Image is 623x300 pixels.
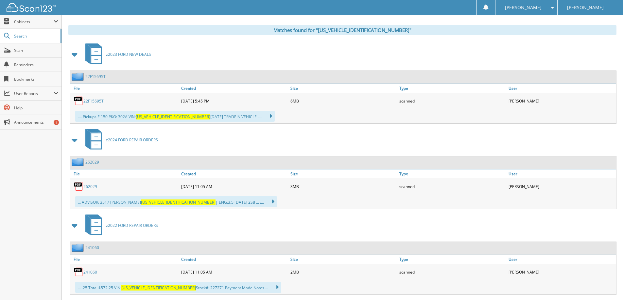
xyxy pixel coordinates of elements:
div: [PERSON_NAME] [507,265,616,278]
div: 3MB [289,180,398,193]
a: User [507,84,616,93]
a: File [70,84,180,93]
a: Created [180,255,289,264]
div: [DATE] 5:45 PM [180,94,289,107]
a: 241060 [83,269,97,275]
span: [PERSON_NAME] [567,6,604,9]
div: scanned [398,180,507,193]
a: Size [289,255,398,264]
span: Search [14,33,57,39]
a: 22F15695T [85,74,106,79]
div: ... .25 Total $572.25 VIN: Stock#: 227271 Payment Made Notes ... [75,282,281,293]
div: scanned [398,265,507,278]
span: z2023 FORD NEW DEALS [106,52,151,57]
iframe: Chat Widget [590,269,623,300]
a: z2022 FORD REPAIR ORDERS [81,213,158,238]
div: Matches found for "[US_VEHICLE_IDENTIFICATION_NUMBER]" [68,25,616,35]
span: Scan [14,48,58,53]
div: ... ADVISOR: 3517 [PERSON_NAME] | ENG:3.5 [DATE] 2S8 ... :... [75,196,277,207]
span: Bookmarks [14,76,58,82]
a: User [507,255,616,264]
span: Help [14,105,58,111]
a: Type [398,255,507,264]
div: [PERSON_NAME] [507,180,616,193]
span: z2022 FORD REPAIR ORDERS [106,223,158,228]
img: folder2.png [72,72,85,81]
span: Reminders [14,62,58,68]
img: folder2.png [72,158,85,166]
img: PDF.png [74,96,83,106]
a: Size [289,169,398,178]
a: 241060 [85,245,99,250]
a: 22F15695T [83,98,104,104]
div: [PERSON_NAME] [507,94,616,107]
div: 1 [54,120,59,125]
div: [DATE] 11:05 AM [180,180,289,193]
span: z2024 FORD REPAIR ORDERS [106,137,158,143]
a: 262029 [85,159,99,165]
img: PDF.png [74,182,83,191]
img: PDF.png [74,267,83,277]
div: scanned [398,94,507,107]
a: z2023 FORD NEW DEALS [81,41,151,67]
div: .... Pickups F-150 PKG: 302A VIN: [DATE] TRADEIN VEHICLE .... [75,111,275,122]
span: [US_VEHICLE_IDENTIFICATION_NUMBER] [136,114,210,119]
div: 2MB [289,265,398,278]
a: File [70,255,180,264]
span: [PERSON_NAME] [505,6,542,9]
div: [DATE] 11:05 AM [180,265,289,278]
span: User Reports [14,91,54,96]
span: Cabinets [14,19,54,24]
img: folder2.png [72,244,85,252]
span: Announcements [14,119,58,125]
div: 6MB [289,94,398,107]
a: File [70,169,180,178]
a: User [507,169,616,178]
a: 262029 [83,184,97,189]
a: z2024 FORD REPAIR ORDERS [81,127,158,153]
a: Type [398,84,507,93]
img: scan123-logo-white.svg [7,3,56,12]
a: Created [180,169,289,178]
a: Size [289,84,398,93]
span: [US_VEHICLE_IDENTIFICATION_NUMBER] [141,199,216,205]
a: Type [398,169,507,178]
a: Created [180,84,289,93]
span: [US_VEHICLE_IDENTIFICATION_NUMBER] [121,285,196,291]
